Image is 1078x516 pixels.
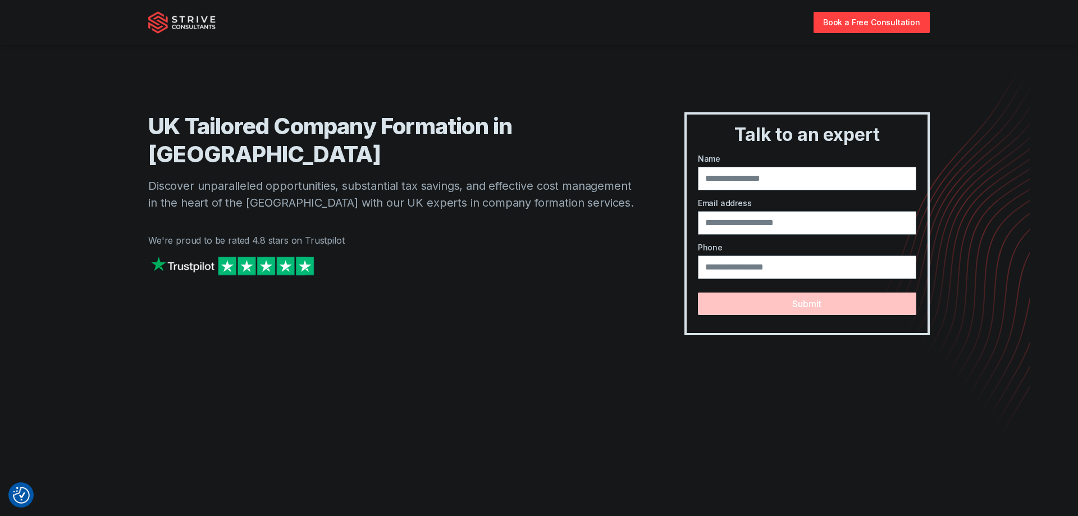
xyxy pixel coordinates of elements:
h3: Talk to an expert [691,124,923,146]
label: Email address [698,197,916,209]
label: Name [698,153,916,165]
label: Phone [698,241,916,253]
p: Discover unparalleled opportunities, substantial tax savings, and effective cost management in th... [148,177,640,211]
p: We're proud to be rated 4.8 stars on Trustpilot [148,234,640,247]
h1: UK Tailored Company Formation in [GEOGRAPHIC_DATA] [148,112,640,168]
img: Revisit consent button [13,487,30,504]
img: Strive Consultants [148,11,216,34]
img: Strive on Trustpilot [148,254,317,278]
button: Consent Preferences [13,487,30,504]
a: Book a Free Consultation [814,12,930,33]
button: Submit [698,293,916,315]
